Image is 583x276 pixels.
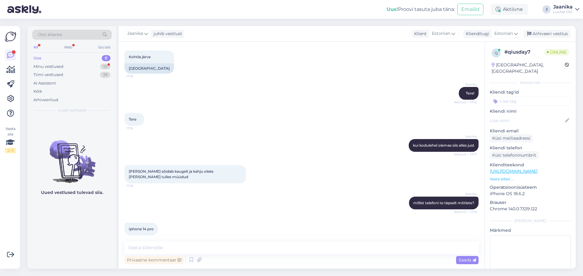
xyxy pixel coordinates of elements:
span: Uued vestlused [58,108,86,113]
span: 17:16 [126,74,149,78]
span: q [495,51,498,55]
div: 2 / 3 [5,148,16,153]
div: All [32,43,39,51]
b: Uus! [387,6,398,12]
span: 17:16 [126,126,149,131]
span: Jaanika [454,192,477,196]
p: Kliendi tag'id [490,89,571,95]
p: Chrome 140.0.7339.122 [490,206,571,212]
div: Kliendi info [490,80,571,85]
span: Online [544,49,569,55]
div: # qiusday7 [504,48,544,56]
span: Nähtud ✓ 17:17 [454,152,477,157]
div: juhib vestlust [151,31,182,37]
span: Nähtud ✓ 17:18 [454,210,477,214]
input: Lisa tag [490,97,571,106]
div: Socials [97,43,112,51]
span: Estonian [432,30,450,37]
p: Brauser [490,199,571,206]
div: Kõik [33,88,42,95]
span: Nähtud ✓ 17:16 [454,100,477,105]
span: 17:18 [126,184,149,188]
span: Estonian [494,30,513,37]
a: JaanikaLuutar OÜ [553,5,579,14]
div: Web [63,43,73,51]
p: Uued vestlused tulevad siia. [41,189,103,196]
span: Otsi kliente [38,32,62,38]
p: Märkmed [490,227,571,234]
div: Jaanika [553,5,573,9]
div: Arhiveeri vestlus [523,30,570,38]
div: [GEOGRAPHIC_DATA], [GEOGRAPHIC_DATA] [492,62,565,75]
span: 17:18 [126,236,149,240]
span: Jaanika [454,82,477,87]
div: Küsi telefoninumbrit [490,151,539,159]
p: Kliendi telefon [490,145,571,151]
div: 0 [102,55,111,61]
p: Vaata edasi ... [490,176,571,182]
div: Klienditugi [463,31,489,37]
div: Vaata siia [5,126,16,153]
p: Klienditeekond [490,162,571,168]
img: Askly Logo [5,31,16,42]
div: Privaatne kommentaar [124,256,184,264]
div: 39 [100,72,111,78]
div: Uus [33,55,41,61]
span: Jaanika [127,30,143,37]
div: Minu vestlused [33,64,63,70]
span: [PERSON_NAME] sõidab kaugelt ja kahju oleks [PERSON_NAME] tulles müüdud [129,169,214,179]
span: Jaanika [454,134,477,139]
button: Emailid [457,4,483,15]
div: [GEOGRAPHIC_DATA] [124,63,174,74]
span: Tere [129,117,136,121]
span: Iphone 14 pro [129,227,154,231]
div: AI Assistent [33,80,56,86]
p: iPhone OS 18.6.2 [490,191,571,197]
div: Aktiivne [491,4,528,15]
span: millist telefoni te täpselt mõtlete? [413,201,474,205]
div: [PERSON_NAME] [490,218,571,224]
p: Kliendi nimi [490,108,571,115]
img: No chats [27,129,117,184]
div: Arhiveeritud [33,97,58,103]
p: Kliendi email [490,128,571,134]
div: Proovi tasuta juba täna: [387,6,455,13]
p: Operatsioonisüsteem [490,184,571,191]
div: J [542,5,551,14]
a: [URL][DOMAIN_NAME] [490,168,537,174]
div: Luutar OÜ [553,9,573,14]
span: Tere! [466,91,474,95]
div: Klient [412,31,427,37]
input: Lisa nimi [490,117,564,124]
div: Tiimi vestlused [33,72,63,78]
span: Kohtla järve [129,55,151,59]
span: Saada [459,257,476,263]
div: 10 [100,64,111,70]
div: Küsi meiliaadressi [490,134,533,142]
span: kui kodulehel olemas siis alles just [413,143,474,148]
